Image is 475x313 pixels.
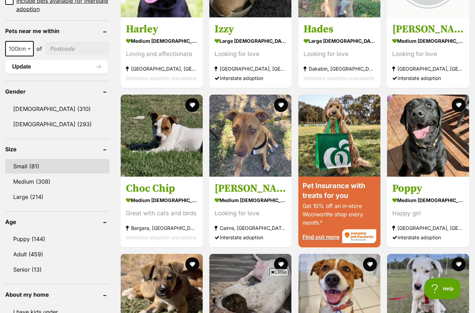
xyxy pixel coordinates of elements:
strong: [GEOGRAPHIC_DATA], [GEOGRAPHIC_DATA] [126,64,198,73]
strong: [GEOGRAPHIC_DATA], [GEOGRAPHIC_DATA] [215,64,286,73]
iframe: Help Scout Beacon - Open [424,278,461,299]
strong: medium [DEMOGRAPHIC_DATA] Dog [126,36,198,46]
a: Adult (459) [5,247,110,262]
div: Great with cats and birds [126,209,198,218]
a: Puppy (144) [5,232,110,246]
div: Interstate adoption [215,73,286,83]
h3: Harley [126,23,198,36]
h3: [PERSON_NAME] [215,182,286,195]
button: favourite [185,257,199,271]
img: Choc Chip - American Staffordshire Terrier Dog [121,95,203,177]
a: Harley medium [DEMOGRAPHIC_DATA] Dog Loving and affectionate [GEOGRAPHIC_DATA], [GEOGRAPHIC_DATA]... [121,17,203,88]
button: favourite [363,257,377,271]
a: Medium (308) [5,174,110,189]
strong: medium [DEMOGRAPHIC_DATA] Dog [392,195,464,205]
strong: [GEOGRAPHIC_DATA], [GEOGRAPHIC_DATA] [392,64,464,73]
strong: [GEOGRAPHIC_DATA], [GEOGRAPHIC_DATA] [392,223,464,233]
strong: large [DEMOGRAPHIC_DATA] Dog [215,36,286,46]
a: Senior (13) [5,262,110,277]
span: Interstate adoption unavailable [304,75,374,81]
div: Interstate adoption [392,73,464,83]
div: Looking for love [304,49,375,59]
div: Looking for love [215,49,286,59]
span: Interstate adoption unavailable [126,234,196,240]
button: favourite [274,98,288,112]
div: Loving and affectionate [126,49,198,59]
div: Looking for love [215,209,286,218]
strong: Cairns, [GEOGRAPHIC_DATA] [215,223,286,233]
strong: Dakabin, [GEOGRAPHIC_DATA] [304,64,375,73]
h3: Poppy [392,182,464,195]
div: Looking for love [392,49,464,59]
button: Update [5,60,108,74]
button: favourite [185,98,199,112]
a: [DEMOGRAPHIC_DATA] (310) [5,102,110,116]
span: of [37,45,42,53]
h3: Izzy [215,23,286,36]
h3: Choc Chip [126,182,198,195]
button: favourite [452,98,466,112]
h3: Hades [304,23,375,36]
div: Interstate adoption [215,233,286,242]
span: Close [269,268,288,275]
span: Interstate adoption unavailable [126,75,196,81]
strong: medium [DEMOGRAPHIC_DATA] Dog [126,195,198,205]
button: favourite [274,257,288,271]
strong: Bargara, [GEOGRAPHIC_DATA] [126,223,198,233]
a: [DEMOGRAPHIC_DATA] (293) [5,117,110,131]
header: Pets near me within [5,28,110,34]
a: Choc Chip medium [DEMOGRAPHIC_DATA] Dog Great with cats and birds Bargara, [GEOGRAPHIC_DATA] Inte... [121,177,203,247]
a: [PERSON_NAME] medium [DEMOGRAPHIC_DATA] Dog Looking for love [GEOGRAPHIC_DATA], [GEOGRAPHIC_DATA]... [387,17,469,88]
div: Happy girl [392,209,464,218]
strong: medium [DEMOGRAPHIC_DATA] Dog [215,195,286,205]
a: [PERSON_NAME] medium [DEMOGRAPHIC_DATA] Dog Looking for love Cairns, [GEOGRAPHIC_DATA] Interstate... [209,177,291,247]
span: 100km [5,41,34,56]
img: Maggie - American Staffordshire Terrier Dog [209,95,291,177]
strong: large [DEMOGRAPHIC_DATA] Dog [304,36,375,46]
a: Poppy medium [DEMOGRAPHIC_DATA] Dog Happy girl [GEOGRAPHIC_DATA], [GEOGRAPHIC_DATA] Interstate ad... [387,177,469,247]
header: Gender [5,88,110,95]
input: postcode [45,42,110,55]
div: Interstate adoption [392,233,464,242]
img: Poppy - Labrador Retriever Dog [387,95,469,177]
iframe: Advertisement [111,278,364,310]
a: Hades large [DEMOGRAPHIC_DATA] Dog Looking for love Dakabin, [GEOGRAPHIC_DATA] Interstate adoptio... [298,17,380,88]
a: Large (214) [5,190,110,204]
span: 100km [6,44,33,54]
header: Age [5,219,110,225]
header: Size [5,146,110,152]
button: favourite [452,257,466,271]
h3: [PERSON_NAME] [392,23,464,36]
header: About my home [5,291,110,298]
a: Izzy large [DEMOGRAPHIC_DATA] Dog Looking for love [GEOGRAPHIC_DATA], [GEOGRAPHIC_DATA] Interstat... [209,17,291,88]
strong: medium [DEMOGRAPHIC_DATA] Dog [392,36,464,46]
a: Small (81) [5,159,110,174]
